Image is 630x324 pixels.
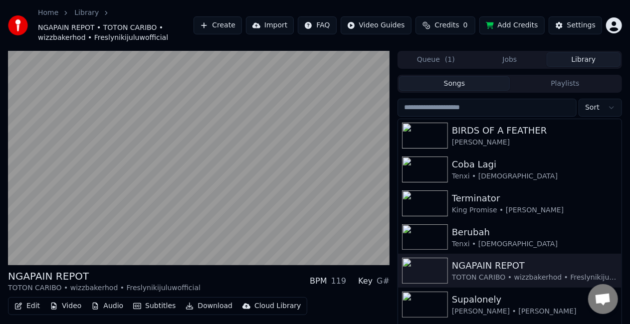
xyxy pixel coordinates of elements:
[547,52,621,67] button: Library
[479,16,545,34] button: Add Credits
[129,299,180,313] button: Subtitles
[452,138,618,148] div: [PERSON_NAME]
[463,20,468,30] span: 0
[358,275,373,287] div: Key
[38,23,194,43] span: NGAPAIN REPOT • TOTON CARIBO • wizzbakerhod • Freslynikijuluwofficial
[310,275,327,287] div: BPM
[567,20,596,30] div: Settings
[585,103,600,113] span: Sort
[452,158,618,171] div: Coba Lagi
[8,15,28,35] img: youka
[416,16,475,34] button: Credits0
[452,293,618,307] div: Supalonely
[10,299,44,313] button: Edit
[254,301,301,311] div: Cloud Library
[452,205,618,215] div: King Promise • [PERSON_NAME]
[87,299,127,313] button: Audio
[46,299,85,313] button: Video
[331,275,347,287] div: 119
[473,52,547,67] button: Jobs
[8,269,201,283] div: NGAPAIN REPOT
[549,16,602,34] button: Settings
[452,307,618,317] div: [PERSON_NAME] • [PERSON_NAME]
[588,284,618,314] div: Open chat
[38,8,194,43] nav: breadcrumb
[452,239,618,249] div: Tenxi • [DEMOGRAPHIC_DATA]
[194,16,242,34] button: Create
[452,273,618,283] div: TOTON CARIBO • wizzbakerhod • Freslynikijuluwofficial
[452,171,618,181] div: Tenxi • [DEMOGRAPHIC_DATA]
[452,124,618,138] div: BIRDS OF A FEATHER
[452,225,618,239] div: Berubah
[399,52,473,67] button: Queue
[399,76,510,91] button: Songs
[510,76,621,91] button: Playlists
[452,191,618,205] div: Terminator
[341,16,412,34] button: Video Guides
[38,8,58,18] a: Home
[74,8,99,18] a: Library
[452,259,618,273] div: NGAPAIN REPOT
[434,20,459,30] span: Credits
[182,299,236,313] button: Download
[246,16,294,34] button: Import
[8,283,201,293] div: TOTON CARIBO • wizzbakerhod • Freslynikijuluwofficial
[445,55,455,65] span: ( 1 )
[298,16,336,34] button: FAQ
[377,275,390,287] div: G#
